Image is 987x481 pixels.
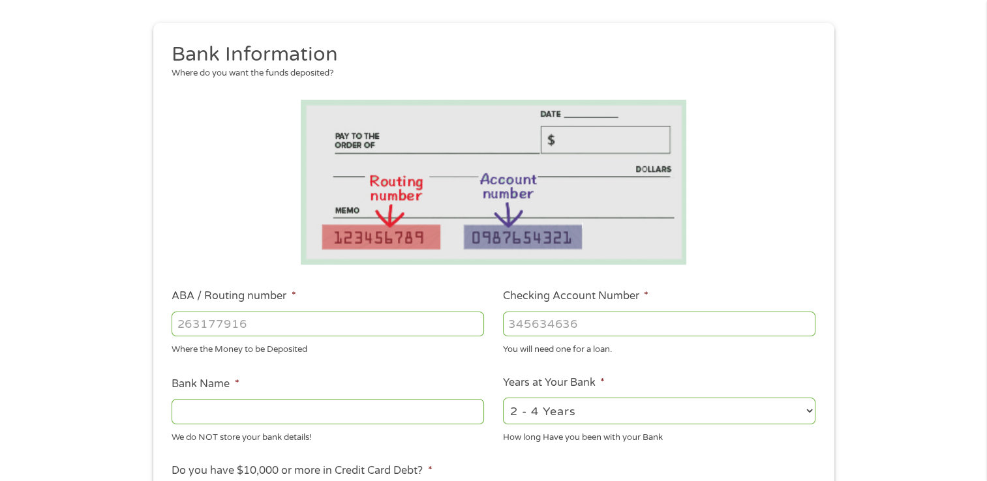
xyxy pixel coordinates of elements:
div: Where do you want the funds deposited? [172,67,806,80]
h2: Bank Information [172,42,806,68]
div: You will need one for a loan. [503,339,815,357]
input: 345634636 [503,312,815,336]
label: Years at Your Bank [503,376,605,390]
label: Bank Name [172,377,239,391]
input: 263177916 [172,312,484,336]
div: Where the Money to be Deposited [172,339,484,357]
div: We do NOT store your bank details! [172,426,484,444]
label: ABA / Routing number [172,289,296,303]
div: How long Have you been with your Bank [503,426,815,444]
label: Do you have $10,000 or more in Credit Card Debt? [172,464,432,478]
img: Routing number location [301,100,687,265]
label: Checking Account Number [503,289,648,303]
